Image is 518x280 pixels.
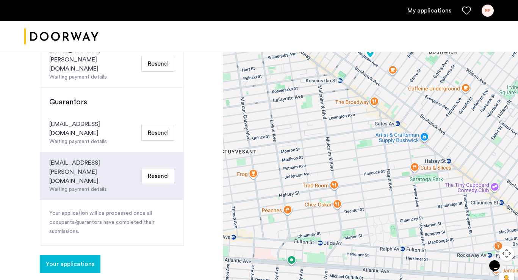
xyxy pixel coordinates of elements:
p: Your application will be processed once all occupants/guarantors have completed their submissions. [49,209,174,236]
button: Resend Email [141,125,174,141]
button: Resend Email [141,168,174,184]
div: Waiting payment details [49,73,138,81]
div: [EMAIL_ADDRESS][PERSON_NAME][DOMAIN_NAME] [49,158,138,186]
div: [EMAIL_ADDRESS][DOMAIN_NAME] [49,120,138,138]
h3: Guarantors [49,97,174,107]
div: Waiting payment details [49,186,138,193]
img: logo [24,22,99,51]
cazamio-button: Go to application [40,261,100,267]
a: My application [407,6,451,15]
div: Waiting payment details [49,138,138,146]
a: Favorites [462,6,471,15]
span: Your applications [46,260,94,269]
div: [EMAIL_ADDRESS][PERSON_NAME][DOMAIN_NAME] [49,46,138,73]
div: RF [482,5,494,17]
button: Resend Email [141,56,174,72]
a: Cazamio logo [24,22,99,51]
button: button [40,255,100,273]
button: Map camera controls [499,246,514,261]
iframe: chat widget [486,250,510,272]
